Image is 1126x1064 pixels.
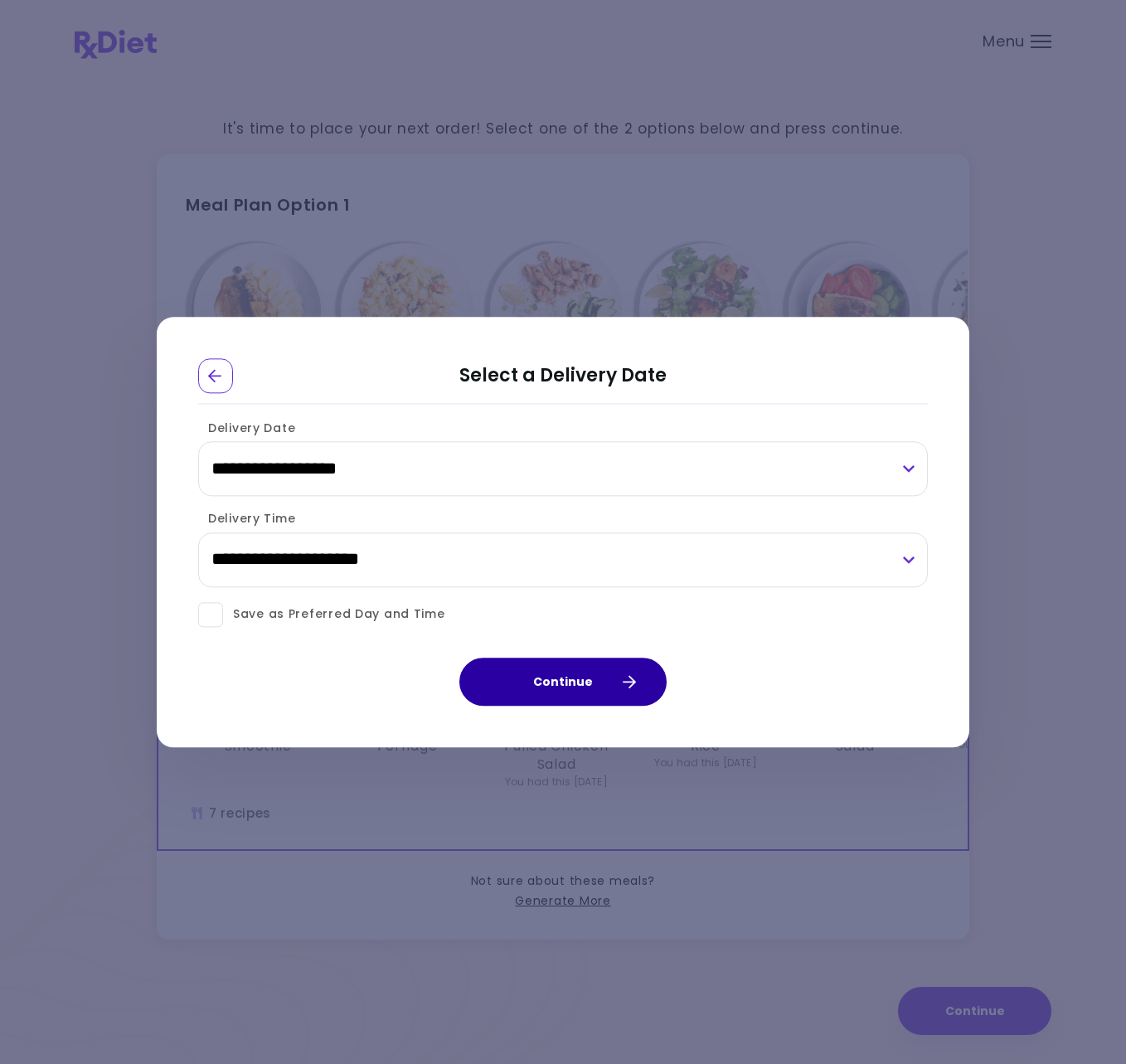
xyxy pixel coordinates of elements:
[198,358,928,404] h2: Select a Delivery Date
[223,605,445,625] span: Save as Preferred Day and Time
[198,358,233,393] div: Go Back
[198,511,295,527] label: Delivery Time
[198,420,295,436] label: Delivery Date
[459,658,667,706] button: Continue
